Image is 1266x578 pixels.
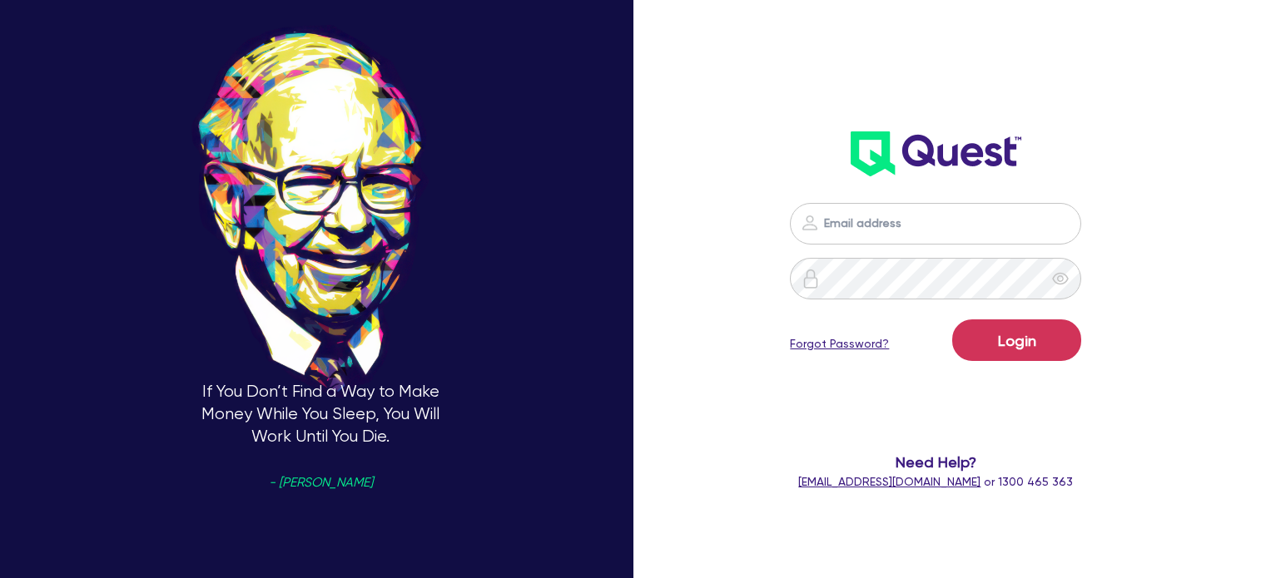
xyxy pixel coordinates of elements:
input: Email address [790,203,1081,245]
span: - [PERSON_NAME] [269,477,373,489]
img: icon-password [801,269,821,289]
span: or 1300 465 363 [798,475,1073,488]
a: Forgot Password? [790,335,889,353]
img: icon-password [800,213,820,233]
span: Need Help? [772,451,1100,473]
img: wH2k97JdezQIQAAAABJRU5ErkJggg== [851,131,1021,176]
button: Login [952,319,1081,361]
a: [EMAIL_ADDRESS][DOMAIN_NAME] [798,475,981,488]
span: eye [1052,270,1069,287]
